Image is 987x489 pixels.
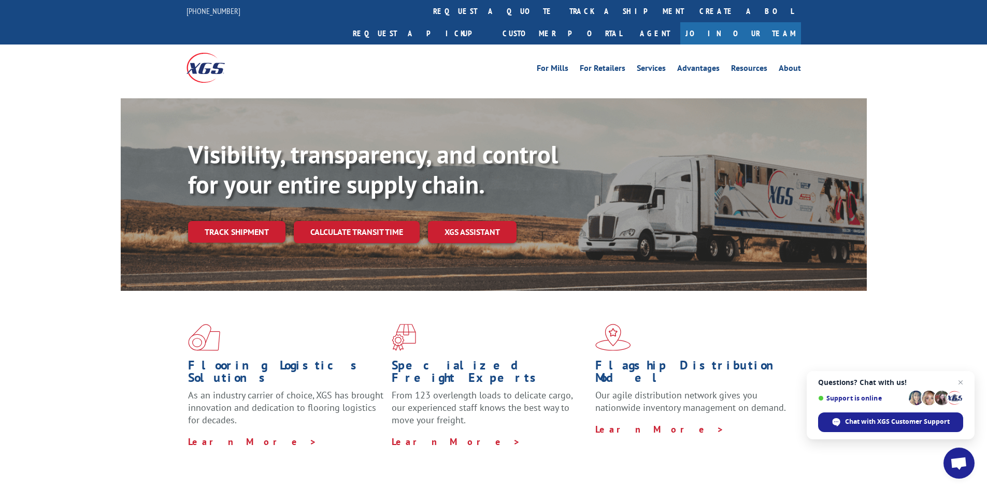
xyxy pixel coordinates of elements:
img: xgs-icon-focused-on-flooring-red [392,324,416,351]
span: Support is online [818,394,905,402]
a: Track shipment [188,221,285,243]
a: For Retailers [580,64,625,76]
a: Learn More > [392,436,521,448]
span: Close chat [954,376,967,389]
p: From 123 overlength loads to delicate cargo, our experienced staff knows the best way to move you... [392,389,588,435]
img: xgs-icon-flagship-distribution-model-red [595,324,631,351]
a: Resources [731,64,767,76]
a: XGS ASSISTANT [428,221,517,243]
span: Chat with XGS Customer Support [845,417,950,426]
h1: Specialized Freight Experts [392,359,588,389]
a: Request a pickup [345,22,495,45]
a: Calculate transit time [294,221,420,243]
div: Open chat [943,448,975,479]
a: Advantages [677,64,720,76]
a: Services [637,64,666,76]
a: For Mills [537,64,568,76]
h1: Flagship Distribution Model [595,359,791,389]
a: Join Our Team [680,22,801,45]
img: xgs-icon-total-supply-chain-intelligence-red [188,324,220,351]
span: Questions? Chat with us! [818,378,963,387]
a: Learn More > [595,423,724,435]
a: Learn More > [188,436,317,448]
div: Chat with XGS Customer Support [818,412,963,432]
h1: Flooring Logistics Solutions [188,359,384,389]
a: Customer Portal [495,22,630,45]
span: Our agile distribution network gives you nationwide inventory management on demand. [595,389,786,413]
b: Visibility, transparency, and control for your entire supply chain. [188,138,558,200]
a: About [779,64,801,76]
a: [PHONE_NUMBER] [187,6,240,16]
a: Agent [630,22,680,45]
span: As an industry carrier of choice, XGS has brought innovation and dedication to flooring logistics... [188,389,383,426]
